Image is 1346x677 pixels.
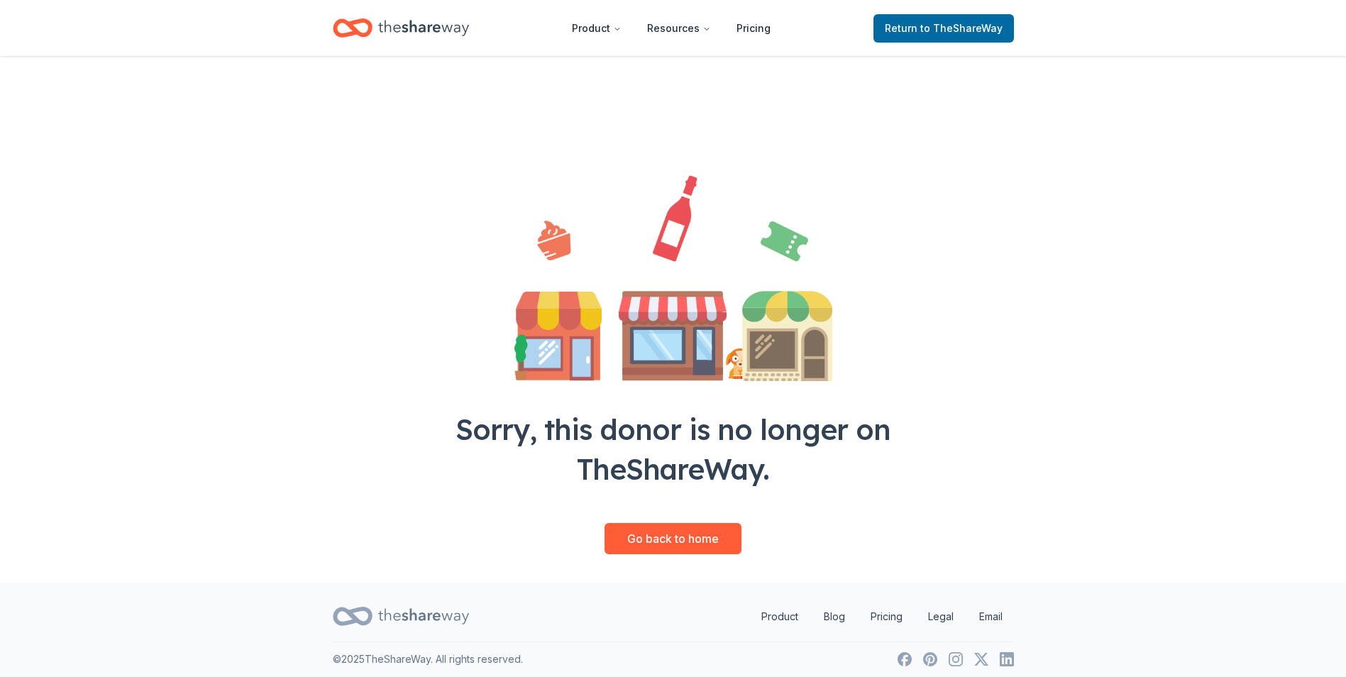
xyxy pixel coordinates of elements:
p: © 2025 TheShareWay. All rights reserved. [333,651,523,668]
nav: quick links [750,602,1014,631]
a: Returnto TheShareWay [873,14,1014,43]
div: Sorry, this donor is no longer on TheShareWay. [424,409,923,489]
a: Home [333,11,469,45]
a: Pricing [725,14,782,43]
a: Go back to home [605,523,741,554]
a: Pricing [859,602,914,631]
img: Illustration for landing page [514,175,832,381]
a: Product [750,602,810,631]
button: Resources [636,14,722,43]
a: Blog [812,602,856,631]
button: Product [561,14,633,43]
a: Legal [917,602,965,631]
span: Return [885,20,1003,37]
nav: Main [561,11,782,45]
span: to TheShareWay [920,22,1003,34]
a: Email [968,602,1014,631]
